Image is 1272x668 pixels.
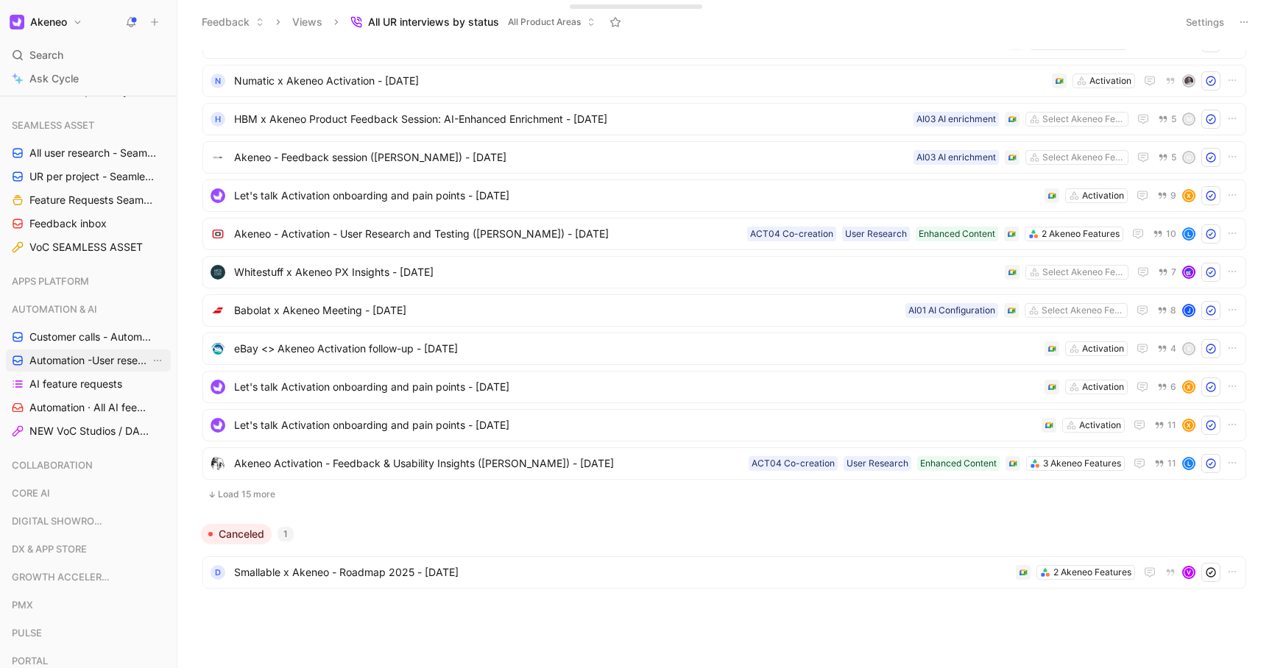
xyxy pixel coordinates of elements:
[1184,567,1194,578] div: V
[6,44,171,66] div: Search
[234,302,900,319] span: Babolat x Akeneo Meeting - [DATE]
[1170,306,1176,315] span: 8
[150,353,165,368] button: View actions
[1089,74,1131,88] div: Activation
[202,409,1246,441] a: logoLet's talk Activation onboarding and pain points - [DATE]Activation11X
[195,524,1254,594] div: Canceled1
[6,12,86,32] button: AkeneoAkeneo
[202,256,1246,288] a: logoWhitestuff x Akeneo PX Insights - [DATE]Select Akeneo Features7avatar
[6,510,171,532] div: DIGITAL SHOWROOM
[202,447,1246,480] a: logoAkeneo Activation - Feedback & Usability Insights ([PERSON_NAME]) - [DATE]3 Akeneo FeaturesEn...
[1053,565,1131,580] div: 2 Akeneo Features
[202,556,1246,589] a: DSmallable x Akeneo - Roadmap 2025 - [DATE]2 Akeneo FeaturesV
[201,524,272,544] button: Canceled
[6,114,171,136] div: SEAMLESS ASSET
[750,227,833,241] div: ACT04 Co-creation
[211,265,225,280] img: logo
[1042,227,1120,241] div: 2 Akeneo Features
[234,187,1039,205] span: Let's talk Activation onboarding and pain points - [DATE]
[234,149,908,166] span: Akeneo - Feedback session ([PERSON_NAME]) - [DATE]
[1184,420,1194,430] div: X
[211,380,225,394] img: logo
[508,15,581,29] span: All Product Areas
[920,456,997,471] div: Enhanced Content
[1154,302,1179,319] button: 8
[234,455,743,472] span: Akeneo Activation - Feedback & Usability Insights ([PERSON_NAME]) - [DATE]
[1150,226,1179,242] button: 10
[908,303,995,318] div: AI01 AI Configuration
[202,180,1246,212] a: logoLet's talk Activation onboarding and pain points - [DATE]Activation9X
[6,270,171,296] div: APPS PLATFORM
[29,400,152,415] span: Automation · All AI feedbacks
[202,218,1246,250] a: logoAkeneo - Activation - User Research and Testing ([PERSON_NAME]) - [DATE]2 Akeneo FeaturesEnha...
[29,146,158,160] span: All user research - Seamless Asset ([PERSON_NAME])
[1171,153,1176,162] span: 5
[202,103,1246,135] a: HHBM x Akeneo Product Feedback Session: AI-Enhanced Enrichment - [DATE]Select Akeneo FeaturesAI03...
[1184,458,1194,469] div: L
[1154,341,1179,357] button: 4
[6,397,171,419] a: Automation · All AI feedbacks
[1170,344,1176,353] span: 4
[1043,456,1121,471] div: 3 Akeneo Features
[6,538,171,560] div: DX & APP STORE
[1184,76,1194,86] img: avatar
[1170,383,1176,391] span: 6
[29,353,150,368] span: Automation -User research per project
[211,188,225,203] img: logo
[12,541,87,556] span: DX & APP STORE
[1184,152,1194,163] div: H
[12,625,42,640] span: PULSE
[916,150,996,165] div: AI03 AI enrichment
[6,68,171,90] a: Ask Cycle
[12,486,50,500] span: CORE AI
[6,189,171,211] a: Feature Requests Seamless Assets
[286,11,329,33] button: Views
[202,141,1246,174] a: logoAkeneo - Feedback session ([PERSON_NAME]) - [DATE]Select Akeneo FeaturesAI03 AI enrichment5H
[211,341,225,356] img: logo
[195,11,271,33] button: Feedback
[6,349,171,372] a: Automation -User research per projectView actions
[845,227,907,241] div: User Research
[30,15,67,29] h1: Akeneo
[6,482,171,508] div: CORE AI
[12,118,94,132] span: SEAMLESS ASSET
[234,378,1039,396] span: Let's talk Activation onboarding and pain points - [DATE]
[1167,459,1176,468] span: 11
[1042,112,1125,127] div: Select Akeneo Features
[6,166,171,188] a: UR per project - Seamless assets ([PERSON_NAME])
[12,274,89,288] span: APPS PLATFORM
[219,527,264,541] span: Canceled
[1042,265,1125,280] div: Select Akeneo Features
[6,326,171,348] a: Customer calls - Automation ([PERSON_NAME])
[12,569,113,584] span: GROWTH ACCELERATION
[6,236,171,258] a: VoC SEAMLESS ASSET
[1184,267,1194,277] img: avatar
[6,566,171,592] div: GROWTH ACCELERATION
[6,594,171,620] div: PMX
[1082,380,1124,394] div: Activation
[278,527,294,541] div: 1
[1184,191,1194,201] div: X
[12,653,48,668] span: PORTAL
[344,11,602,33] button: All UR interviews by statusAll Product Areas
[1154,379,1179,395] button: 6
[211,456,225,471] img: logo
[234,225,741,243] span: Akeneo - Activation - User Research and Testing ([PERSON_NAME]) - [DATE]
[29,216,107,231] span: Feedback inbox
[1179,12,1231,32] button: Settings
[202,65,1246,97] a: NNumatic x Akeneo Activation - [DATE]Activationavatar
[6,114,171,258] div: SEAMLESS ASSETAll user research - Seamless Asset ([PERSON_NAME])UR per project - Seamless assets ...
[1079,418,1121,433] div: Activation
[1171,268,1176,277] span: 7
[29,240,143,255] span: VoC SEAMLESS ASSET
[211,150,225,165] img: logo
[211,565,225,580] div: D
[1184,305,1194,316] div: J
[234,564,1010,581] span: Smallable x Akeneo - Roadmap 2025 - [DATE]
[6,298,171,320] div: AUTOMATION & AI
[1166,230,1176,238] span: 10
[1155,264,1179,280] button: 7
[211,227,225,241] img: logo
[6,142,171,164] a: All user research - Seamless Asset ([PERSON_NAME])
[6,373,171,395] a: AI feature requests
